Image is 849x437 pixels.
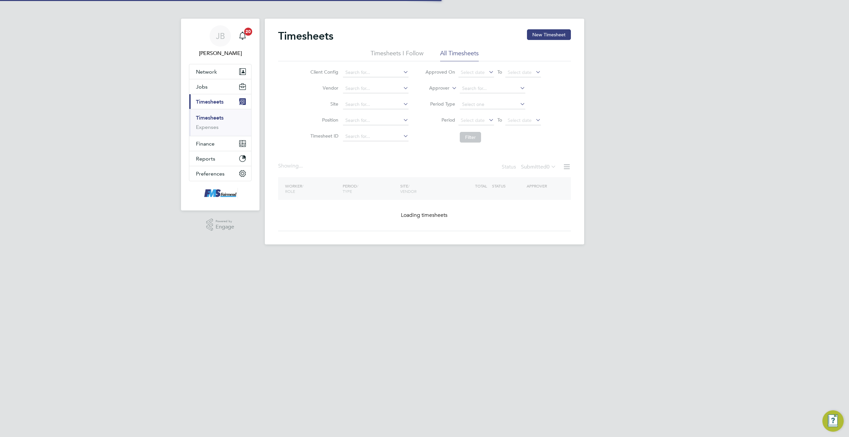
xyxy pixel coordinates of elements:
span: Select date [461,117,485,123]
li: Timesheets I Follow [371,49,424,61]
input: Search for... [460,84,525,93]
img: f-mead-logo-retina.png [203,188,238,199]
span: 0 [547,164,550,170]
button: New Timesheet [527,29,571,40]
li: All Timesheets [440,49,479,61]
span: Reports [196,156,215,162]
a: Powered byEngage [206,218,235,231]
span: Finance [196,141,215,147]
label: Period Type [425,101,455,107]
button: Network [189,64,251,79]
span: Jobs [196,84,208,90]
input: Select one [460,100,525,109]
button: Filter [460,132,481,143]
span: Select date [461,69,485,75]
span: Powered by [216,218,234,224]
input: Search for... [343,132,409,141]
a: Timesheets [196,115,224,121]
label: Vendor [308,85,338,91]
label: Approver [420,85,449,92]
label: Timesheet ID [308,133,338,139]
span: JB [216,32,225,40]
button: Engage Resource Center [822,410,844,432]
button: Finance [189,136,251,151]
label: Position [308,117,338,123]
label: Submitted [521,164,556,170]
span: Timesheets [196,99,224,105]
label: Client Config [308,69,338,75]
span: Select date [508,69,532,75]
label: Period [425,117,455,123]
span: Network [196,69,217,75]
h2: Timesheets [278,29,333,43]
div: Status [502,163,558,172]
a: Expenses [196,124,219,130]
label: Approved On [425,69,455,75]
input: Search for... [343,100,409,109]
input: Search for... [343,68,409,77]
a: Go to home page [189,188,252,199]
span: 20 [244,28,252,36]
div: Showing [278,163,304,170]
input: Search for... [343,116,409,125]
span: To [495,116,504,124]
a: 20 [236,25,249,47]
span: ... [299,163,303,169]
a: JB[PERSON_NAME] [189,25,252,57]
button: Timesheets [189,94,251,109]
button: Jobs [189,79,251,94]
button: Reports [189,151,251,166]
nav: Main navigation [181,19,259,211]
div: Timesheets [189,109,251,136]
button: Preferences [189,166,251,181]
span: To [495,68,504,76]
span: Preferences [196,171,225,177]
span: Select date [508,117,532,123]
label: Site [308,101,338,107]
span: Engage [216,224,234,230]
span: Jonathan Bailey [189,49,252,57]
input: Search for... [343,84,409,93]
